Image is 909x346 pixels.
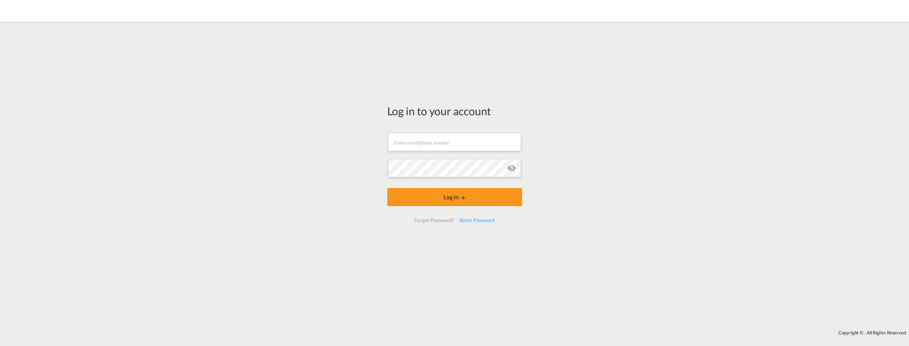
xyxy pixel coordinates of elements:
[507,164,516,172] md-icon: icon-eye-off
[457,214,498,227] div: Reset Password
[411,214,457,227] div: Forgot Password?
[387,103,522,118] div: Log in to your account
[388,133,521,151] input: Enter email/phone number
[387,188,522,206] button: LOGIN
